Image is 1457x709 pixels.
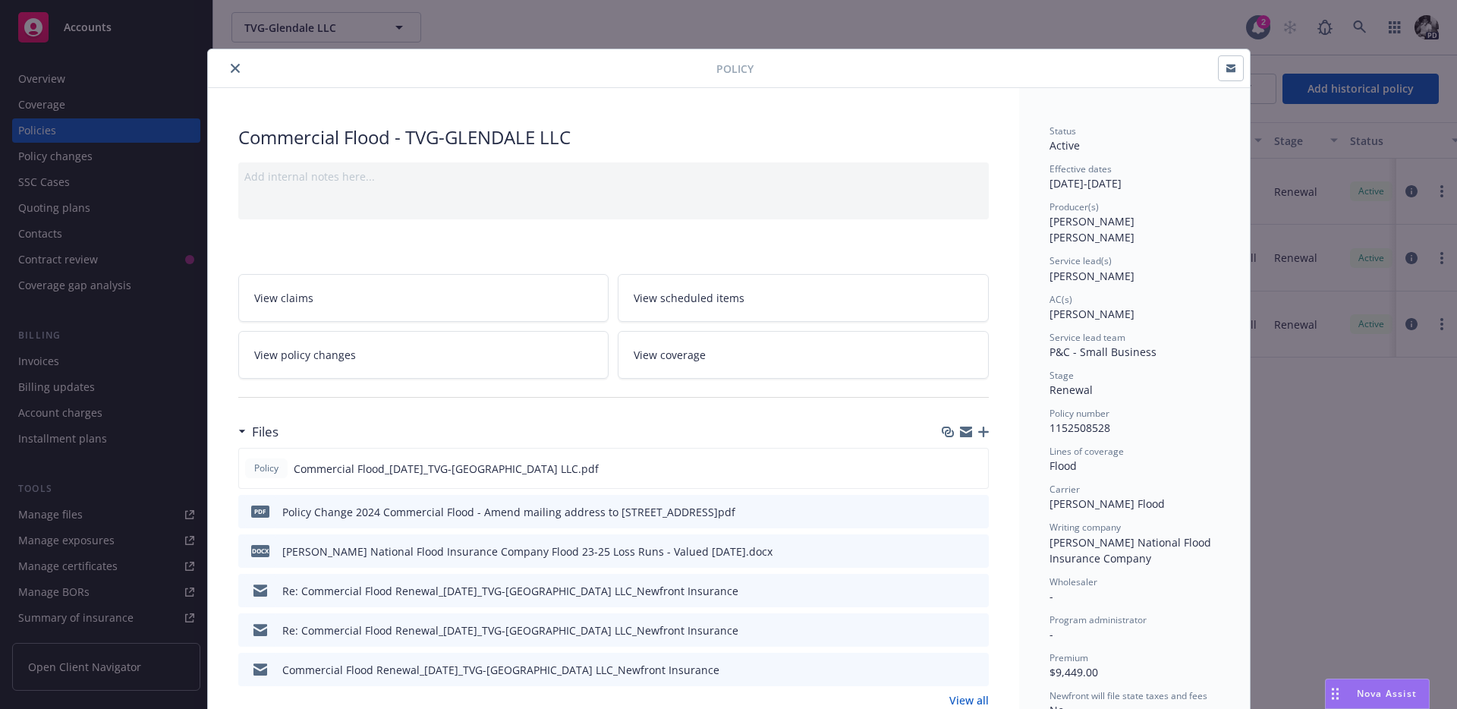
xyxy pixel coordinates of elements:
[949,692,989,708] a: View all
[1049,331,1125,344] span: Service lead team
[1049,214,1138,244] span: [PERSON_NAME] [PERSON_NAME]
[1049,307,1134,321] span: [PERSON_NAME]
[1049,254,1112,267] span: Service lead(s)
[1049,445,1124,458] span: Lines of coverage
[1049,613,1147,626] span: Program administrator
[244,169,983,184] div: Add internal notes here...
[618,331,989,379] a: View coverage
[1049,407,1109,420] span: Policy number
[1049,458,1077,473] span: Flood
[634,347,706,363] span: View coverage
[716,61,754,77] span: Policy
[969,504,983,520] button: preview file
[251,545,269,556] span: docx
[1049,535,1214,566] span: [PERSON_NAME] National Flood Insurance Company
[294,461,599,477] span: Commercial Flood_[DATE]_TVG-[GEOGRAPHIC_DATA] LLC.pdf
[1049,483,1080,496] span: Carrier
[944,461,956,477] button: download file
[1049,665,1098,679] span: $9,449.00
[1325,679,1430,709] button: Nova Assist
[252,422,278,442] h3: Files
[1049,689,1207,702] span: Newfront will file state taxes and fees
[282,544,773,559] div: [PERSON_NAME] National Flood Insurance Company Flood 23-25 Loss Runs - Valued [DATE].docx
[1049,124,1076,137] span: Status
[1049,369,1074,382] span: Stage
[634,290,744,306] span: View scheduled items
[945,662,957,678] button: download file
[238,422,278,442] div: Files
[945,544,957,559] button: download file
[1049,345,1156,359] span: P&C - Small Business
[282,583,738,599] div: Re: Commercial Flood Renewal_[DATE]_TVG-[GEOGRAPHIC_DATA] LLC_Newfront Insurance
[1049,421,1110,435] span: 1152508528
[1049,269,1134,283] span: [PERSON_NAME]
[1326,679,1345,708] div: Drag to move
[1049,496,1165,511] span: [PERSON_NAME] Flood
[282,622,738,638] div: Re: Commercial Flood Renewal_[DATE]_TVG-[GEOGRAPHIC_DATA] LLC_Newfront Insurance
[238,274,609,322] a: View claims
[238,331,609,379] a: View policy changes
[1049,575,1097,588] span: Wholesaler
[1049,200,1099,213] span: Producer(s)
[1357,687,1417,700] span: Nova Assist
[968,461,982,477] button: preview file
[945,583,957,599] button: download file
[254,290,313,306] span: View claims
[1049,651,1088,664] span: Premium
[945,622,957,638] button: download file
[969,544,983,559] button: preview file
[282,662,719,678] div: Commercial Flood Renewal_[DATE]_TVG-[GEOGRAPHIC_DATA] LLC_Newfront Insurance
[251,462,282,475] span: Policy
[969,662,983,678] button: preview file
[1049,383,1093,397] span: Renewal
[1049,162,1112,175] span: Effective dates
[1049,138,1080,153] span: Active
[226,59,244,77] button: close
[282,504,735,520] div: Policy Change 2024 Commercial Flood - Amend mailing address to [STREET_ADDRESS]pdf
[1049,162,1219,191] div: [DATE] - [DATE]
[1049,589,1053,603] span: -
[1049,293,1072,306] span: AC(s)
[254,347,356,363] span: View policy changes
[969,583,983,599] button: preview file
[1049,521,1121,534] span: Writing company
[251,506,269,517] span: pdf
[238,124,989,150] div: Commercial Flood - TVG-GLENDALE LLC
[969,622,983,638] button: preview file
[618,274,989,322] a: View scheduled items
[1049,627,1053,641] span: -
[945,504,957,520] button: download file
